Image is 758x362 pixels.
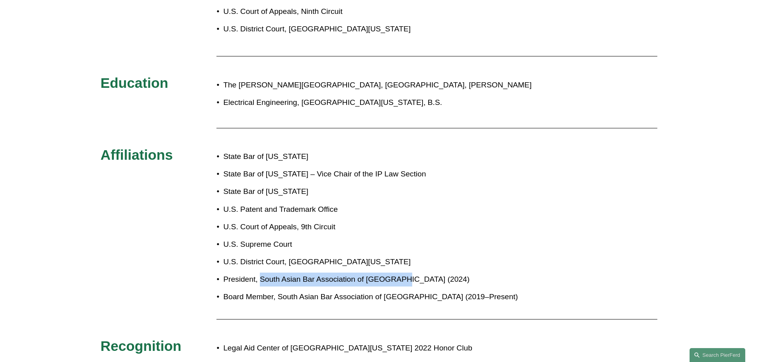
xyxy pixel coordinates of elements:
p: U.S. District Court, [GEOGRAPHIC_DATA][US_STATE] [223,255,588,269]
p: State Bar of [US_STATE] [223,185,588,199]
span: Education [101,75,168,91]
p: Legal Aid Center of [GEOGRAPHIC_DATA][US_STATE] 2022 Honor Club [223,341,588,355]
p: U.S. District Court, [GEOGRAPHIC_DATA][US_STATE] [223,22,425,36]
p: U.S. Court of Appeals, Ninth Circuit [223,5,425,19]
p: U.S. Court of Appeals, 9th Circuit [223,220,588,234]
a: Search this site [690,348,745,362]
span: Recognition [101,338,181,354]
span: Affiliations [101,147,173,163]
p: State Bar of [US_STATE] [223,150,588,164]
p: Board Member, South Asian Bar Association of [GEOGRAPHIC_DATA] (2019–Present) [223,290,588,304]
p: President, South Asian Bar Association of [GEOGRAPHIC_DATA] (2024) [223,273,588,287]
p: Electrical Engineering, [GEOGRAPHIC_DATA][US_STATE], B.S. [223,96,588,110]
p: U.S. Supreme Court [223,238,588,252]
p: The [PERSON_NAME][GEOGRAPHIC_DATA], [GEOGRAPHIC_DATA], [PERSON_NAME] [223,78,588,92]
p: State Bar of [US_STATE] – Vice Chair of the IP Law Section [223,167,588,181]
p: U.S. Patent and Trademark Office [223,203,588,217]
